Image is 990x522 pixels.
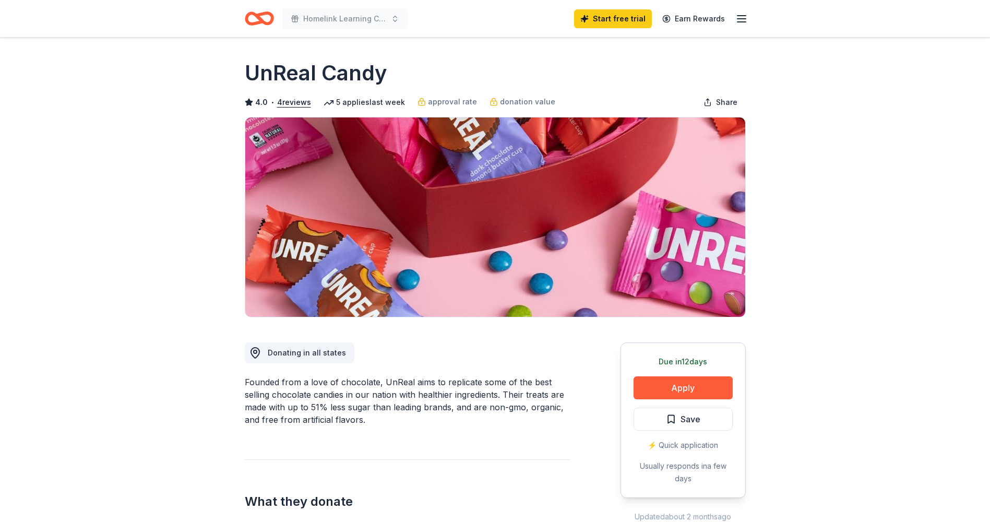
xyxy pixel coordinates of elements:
span: Homelink Learning Center Fundraiser [303,13,387,25]
div: 5 applies last week [324,96,405,109]
span: donation value [500,96,555,108]
button: Share [695,92,746,113]
button: Apply [634,376,733,399]
span: 4.0 [255,96,268,109]
span: Share [716,96,737,109]
a: approval rate [418,96,477,108]
span: approval rate [428,96,477,108]
button: 4reviews [277,96,311,109]
div: ⚡️ Quick application [634,439,733,452]
a: donation value [490,96,555,108]
button: Save [634,408,733,431]
h2: What they donate [245,493,570,510]
span: • [270,98,274,106]
button: Homelink Learning Center Fundraiser [282,8,408,29]
span: Save [681,412,700,426]
div: Founded from a love of chocolate, UnReal aims to replicate some of the best selling chocolate can... [245,376,570,426]
h1: UnReal Candy [245,58,387,88]
a: Home [245,6,274,31]
img: Image for UnReal Candy [245,117,745,317]
div: Usually responds in a few days [634,460,733,485]
a: Start free trial [574,9,652,28]
div: Due in 12 days [634,355,733,368]
span: Donating in all states [268,348,346,357]
a: Earn Rewards [656,9,731,28]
